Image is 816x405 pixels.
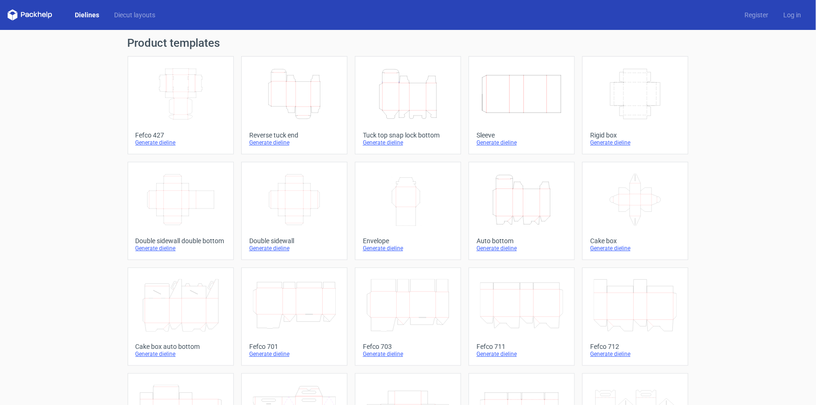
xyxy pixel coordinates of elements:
div: Tuck top snap lock bottom [363,131,453,139]
div: Reverse tuck end [249,131,339,139]
div: Cake box auto bottom [136,343,226,350]
a: Double sidewallGenerate dieline [241,162,347,260]
a: Cake box auto bottomGenerate dieline [128,268,234,366]
a: Tuck top snap lock bottomGenerate dieline [355,56,461,154]
a: Fefco 711Generate dieline [469,268,575,366]
div: Generate dieline [136,139,226,146]
a: Log in [776,10,809,20]
div: Generate dieline [363,350,453,358]
div: Fefco 712 [590,343,680,350]
div: Generate dieline [249,139,339,146]
div: Sleeve [477,131,567,139]
div: Generate dieline [136,245,226,252]
div: Cake box [590,237,680,245]
div: Fefco 703 [363,343,453,350]
a: Reverse tuck endGenerate dieline [241,56,347,154]
a: Register [737,10,776,20]
div: Auto bottom [477,237,567,245]
a: SleeveGenerate dieline [469,56,575,154]
div: Generate dieline [477,245,567,252]
div: Generate dieline [590,245,680,252]
div: Generate dieline [249,245,339,252]
div: Generate dieline [477,350,567,358]
div: Generate dieline [363,139,453,146]
div: Rigid box [590,131,680,139]
a: Rigid boxGenerate dieline [582,56,688,154]
div: Fefco 427 [136,131,226,139]
a: EnvelopeGenerate dieline [355,162,461,260]
div: Fefco 711 [477,343,567,350]
div: Double sidewall double bottom [136,237,226,245]
div: Double sidewall [249,237,339,245]
div: Generate dieline [249,350,339,358]
div: Generate dieline [477,139,567,146]
a: Fefco 427Generate dieline [128,56,234,154]
div: Generate dieline [363,245,453,252]
div: Envelope [363,237,453,245]
a: Fefco 712Generate dieline [582,268,688,366]
div: Generate dieline [590,350,680,358]
a: Dielines [67,10,107,20]
div: Fefco 701 [249,343,339,350]
a: Fefco 703Generate dieline [355,268,461,366]
a: Diecut layouts [107,10,163,20]
h1: Product templates [128,37,689,49]
div: Generate dieline [590,139,680,146]
a: Double sidewall double bottomGenerate dieline [128,162,234,260]
a: Fefco 701Generate dieline [241,268,347,366]
div: Generate dieline [136,350,226,358]
a: Cake boxGenerate dieline [582,162,688,260]
a: Auto bottomGenerate dieline [469,162,575,260]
